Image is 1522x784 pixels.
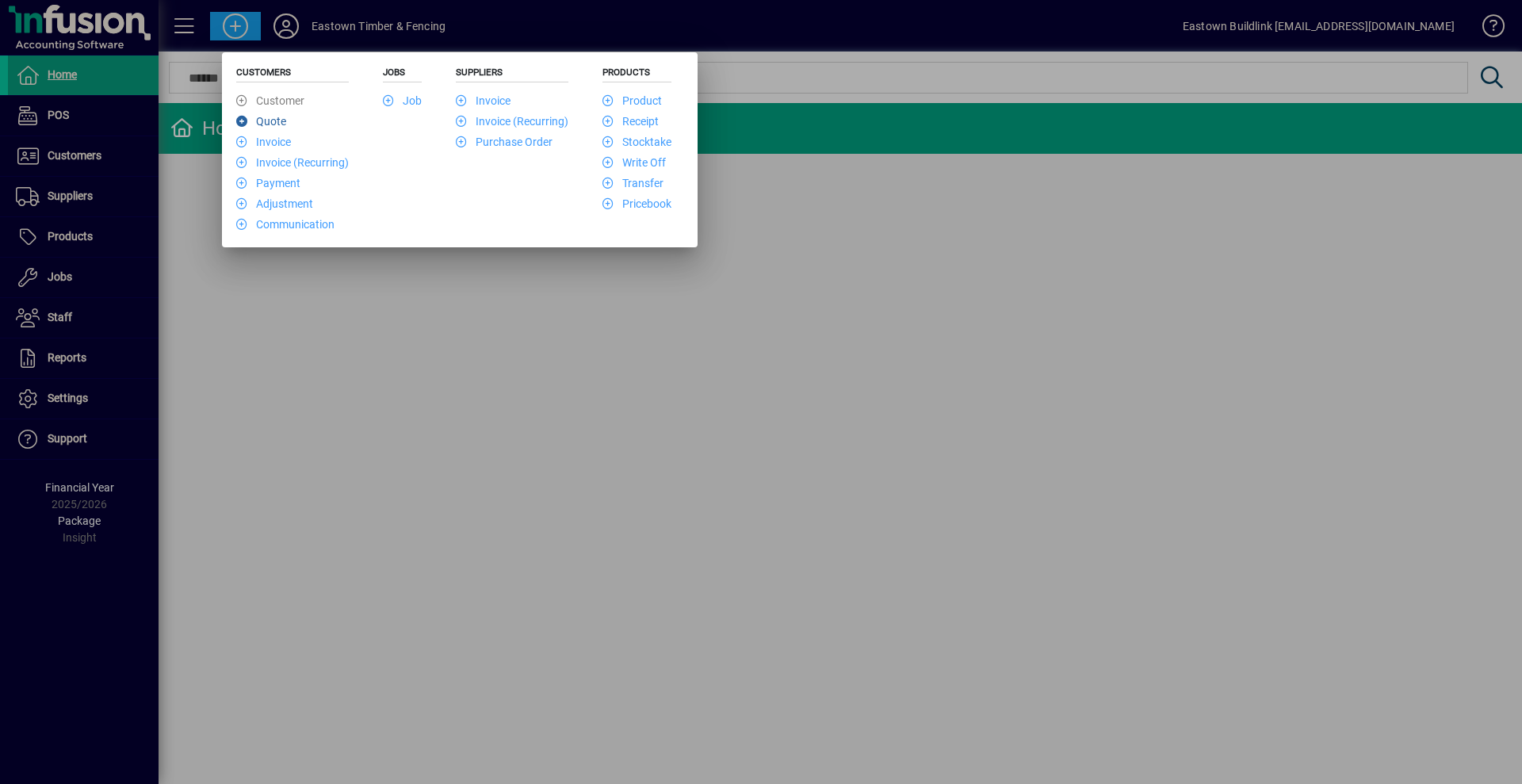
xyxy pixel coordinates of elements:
[456,94,511,107] a: Invoice
[602,177,663,189] a: Transfer
[602,136,671,148] a: Stocktake
[236,197,313,210] a: Adjustment
[602,94,662,107] a: Product
[236,218,335,231] a: Communication
[602,156,666,169] a: Write Off
[456,115,568,128] a: Invoice (Recurring)
[602,197,671,210] a: Pricebook
[602,115,659,128] a: Receipt
[236,115,286,128] a: Quote
[456,67,568,82] h5: Suppliers
[602,67,671,82] h5: Products
[236,67,349,82] h5: Customers
[236,136,291,148] a: Invoice
[383,94,422,107] a: Job
[236,177,300,189] a: Payment
[236,156,349,169] a: Invoice (Recurring)
[456,136,553,148] a: Purchase Order
[383,67,422,82] h5: Jobs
